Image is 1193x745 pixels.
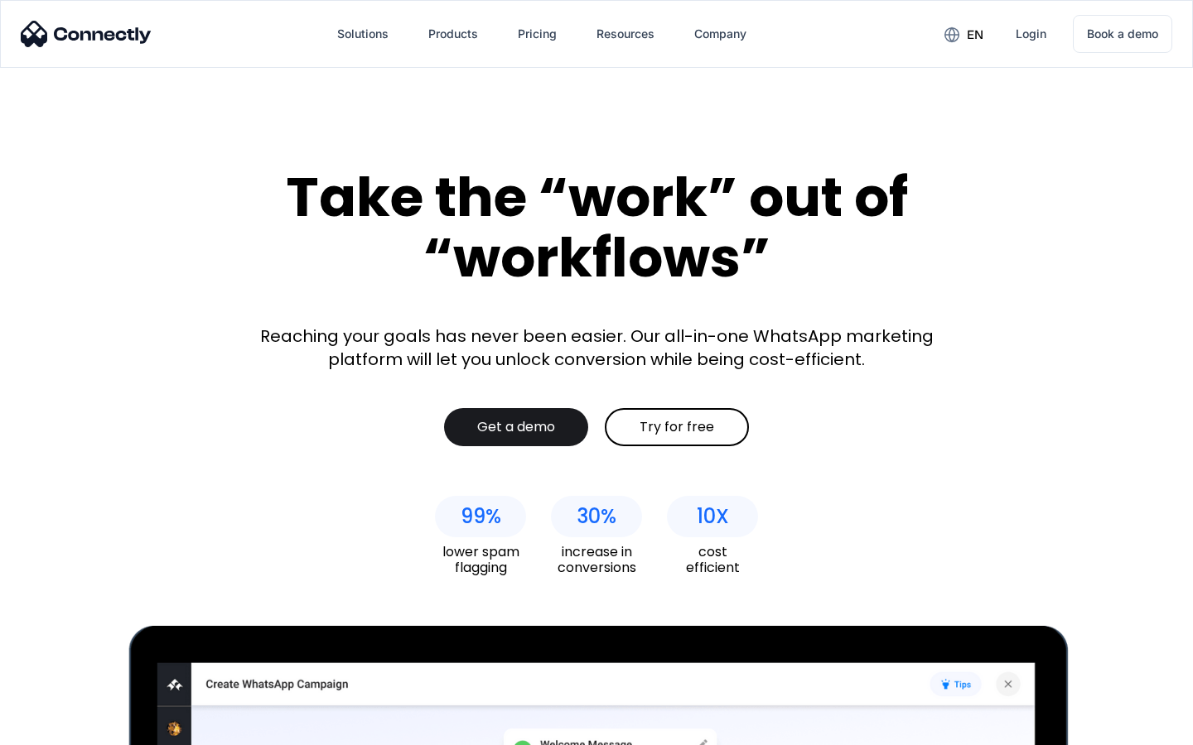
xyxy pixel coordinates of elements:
[640,419,714,435] div: Try for free
[967,23,983,46] div: en
[667,544,758,575] div: cost efficient
[596,22,654,46] div: Resources
[461,505,501,528] div: 99%
[435,544,526,575] div: lower spam flagging
[21,21,152,47] img: Connectly Logo
[477,419,555,435] div: Get a demo
[224,167,969,287] div: Take the “work” out of “workflows”
[518,22,557,46] div: Pricing
[17,716,99,739] aside: Language selected: English
[551,544,642,575] div: increase in conversions
[428,22,478,46] div: Products
[697,505,729,528] div: 10X
[694,22,746,46] div: Company
[33,716,99,739] ul: Language list
[577,505,616,528] div: 30%
[1073,15,1172,53] a: Book a demo
[1016,22,1046,46] div: Login
[605,408,749,446] a: Try for free
[1002,14,1060,54] a: Login
[444,408,588,446] a: Get a demo
[505,14,570,54] a: Pricing
[249,324,944,371] div: Reaching your goals has never been easier. Our all-in-one WhatsApp marketing platform will let yo...
[337,22,389,46] div: Solutions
